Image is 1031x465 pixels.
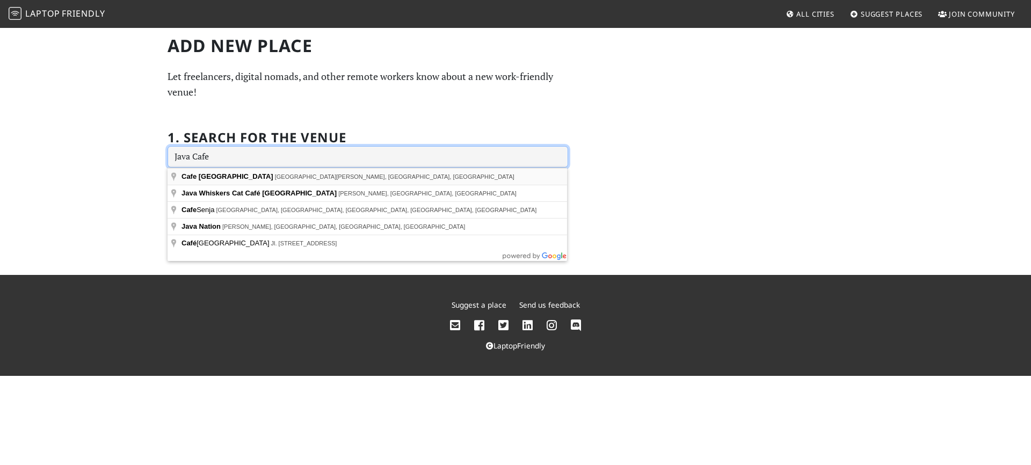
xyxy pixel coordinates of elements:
[181,189,337,197] span: Java Whiskers Cat Café [GEOGRAPHIC_DATA]
[181,206,216,214] span: Senja
[168,35,568,56] h1: Add new Place
[486,340,545,351] a: LaptopFriendly
[181,172,273,180] span: Cafe [GEOGRAPHIC_DATA]
[861,9,923,19] span: Suggest Places
[168,130,346,146] h2: 1. Search for the venue
[949,9,1015,19] span: Join Community
[338,190,517,197] span: [PERSON_NAME], [GEOGRAPHIC_DATA], [GEOGRAPHIC_DATA]
[181,239,197,247] span: Café
[781,4,839,24] a: All Cities
[9,5,105,24] a: LaptopFriendly LaptopFriendly
[181,206,197,214] span: Cafe
[275,173,514,180] span: [GEOGRAPHIC_DATA][PERSON_NAME], [GEOGRAPHIC_DATA], [GEOGRAPHIC_DATA]
[168,146,568,168] input: Enter a location
[519,300,580,310] a: Send us feedback
[168,69,568,100] p: Let freelancers, digital nomads, and other remote workers know about a new work-friendly venue!
[934,4,1019,24] a: Join Community
[181,222,221,230] span: Java Nation
[216,207,536,213] span: [GEOGRAPHIC_DATA], [GEOGRAPHIC_DATA], [GEOGRAPHIC_DATA], [GEOGRAPHIC_DATA], [GEOGRAPHIC_DATA]
[452,300,506,310] a: Suggest a place
[222,223,465,230] span: [PERSON_NAME], [GEOGRAPHIC_DATA], [GEOGRAPHIC_DATA], [GEOGRAPHIC_DATA]
[796,9,834,19] span: All Cities
[181,239,271,247] span: [GEOGRAPHIC_DATA]
[9,7,21,20] img: LaptopFriendly
[271,240,337,246] span: Jl. [STREET_ADDRESS]
[62,8,105,19] span: Friendly
[846,4,927,24] a: Suggest Places
[25,8,60,19] span: Laptop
